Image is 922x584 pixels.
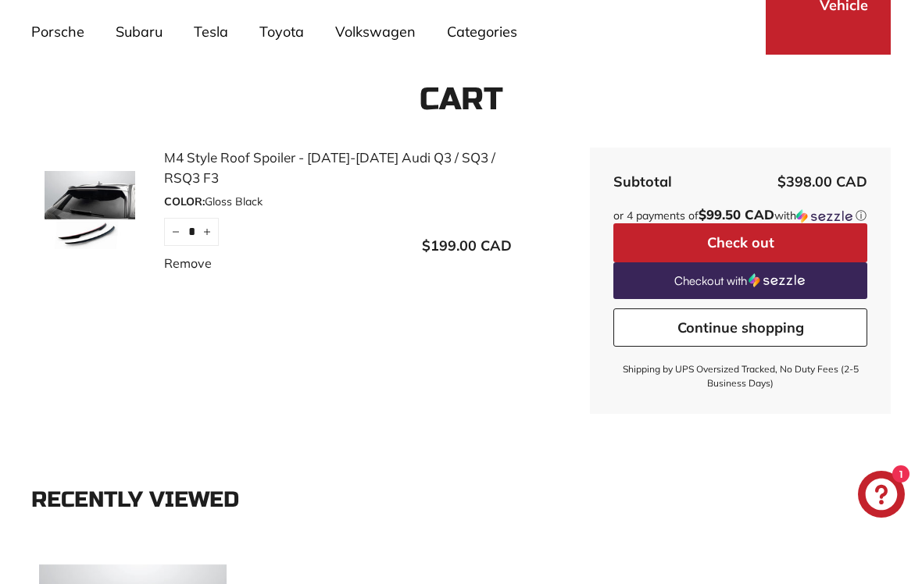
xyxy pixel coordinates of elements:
a: M4 Style Roof Spoiler - [DATE]-[DATE] Audi Q3 / SQ3 / RSQ3 F3 [164,148,512,187]
div: Subtotal [613,171,672,192]
a: Remove [164,254,212,272]
a: Porsche [16,9,100,55]
a: Continue shopping [613,308,867,347]
span: $99.50 CAD [699,206,774,223]
button: Check out [613,223,867,262]
a: Categories [431,9,533,55]
button: Increase item quantity by one [195,218,219,246]
div: or 4 payments of with [613,208,867,223]
inbox-online-store-chat: Shopify online store chat [853,471,909,522]
a: Checkout with [613,262,867,299]
a: Volkswagen [320,9,431,55]
small: Shipping by UPS Oversized Tracked, No Duty Fees (2-5 Business Days) [613,362,867,390]
img: Sezzle [749,273,805,287]
h1: Cart [31,82,891,116]
span: COLOR: [164,194,205,208]
img: M4 Style Roof Spoiler - 2019-2025 Audi Q3 / SQ3 / RSQ3 F3 [31,171,148,249]
img: Sezzle [796,209,852,223]
div: or 4 payments of$99.50 CADwithSezzle Click to learn more about Sezzle [613,208,867,223]
span: $398.00 CAD [777,173,867,191]
a: Tesla [178,9,244,55]
button: Reduce item quantity by one [164,218,188,246]
div: Gloss Black [164,194,512,210]
div: Recently viewed [31,488,891,512]
a: Subaru [100,9,178,55]
a: Toyota [244,9,320,55]
span: $199.00 CAD [422,237,512,255]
